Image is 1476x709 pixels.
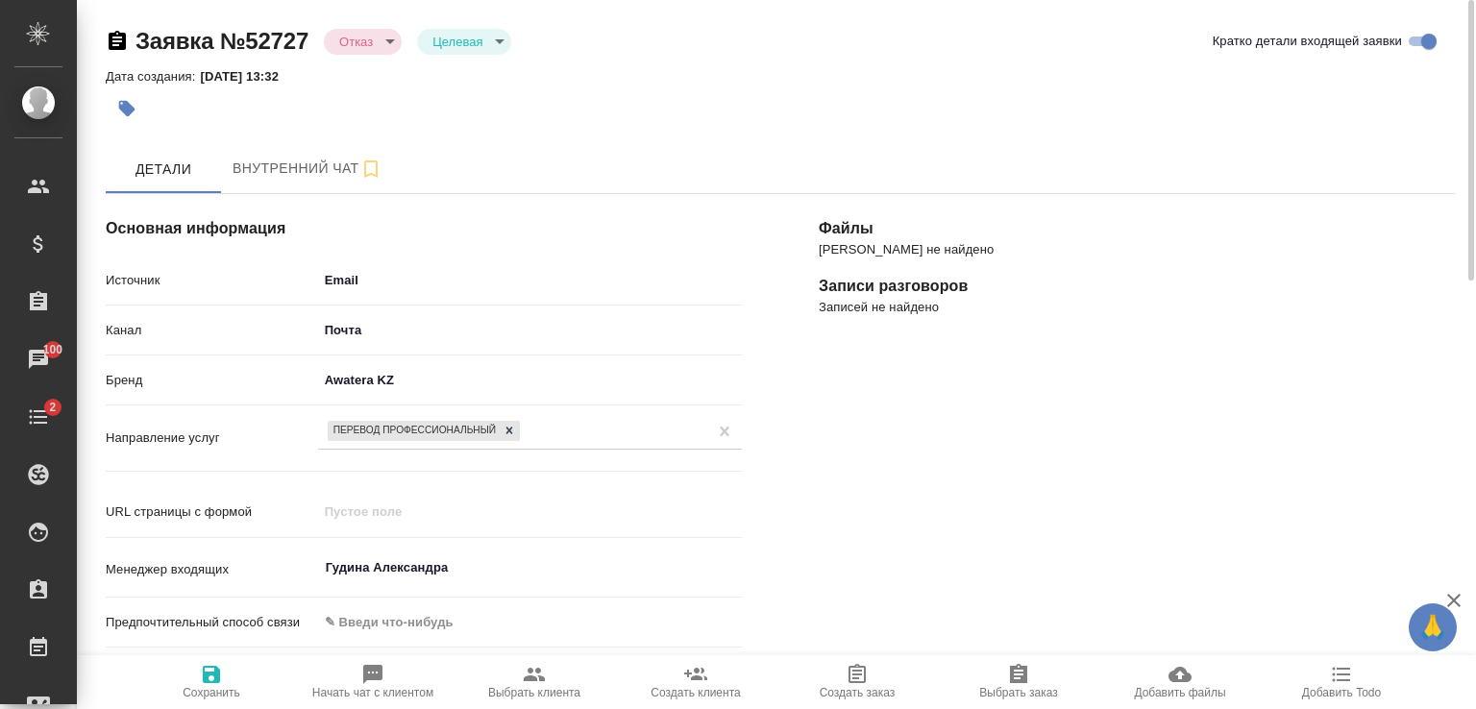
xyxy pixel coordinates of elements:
[1261,655,1422,709] button: Добавить Todo
[106,613,318,632] p: Предпочтительный способ связи
[1416,607,1449,648] span: 🙏
[417,29,511,55] div: Отказ
[183,686,240,699] span: Сохранить
[1409,603,1457,651] button: 🙏
[651,686,740,699] span: Создать клиента
[979,686,1057,699] span: Выбрать заказ
[615,655,776,709] button: Создать клиента
[233,157,382,181] span: Внутренний чат
[328,421,499,441] div: Перевод Профессиональный
[5,393,72,441] a: 2
[359,158,382,181] svg: Подписаться
[318,264,742,297] div: Email
[135,28,308,54] a: Заявка №52727
[819,298,1455,317] p: Записей не найдено
[318,606,742,639] div: ✎ Введи что-нибудь
[820,686,896,699] span: Создать заказ
[106,371,318,390] p: Бренд
[106,217,742,240] h4: Основная информация
[318,364,742,397] div: Awatera KZ
[488,686,580,699] span: Выбрать клиента
[106,502,318,522] p: URL страницы с формой
[131,655,292,709] button: Сохранить
[776,655,938,709] button: Создать заказ
[312,686,433,699] span: Начать чат с клиентом
[106,69,200,84] p: Дата создания:
[200,69,293,84] p: [DATE] 13:32
[106,30,129,53] button: Скопировать ссылку
[1099,655,1261,709] button: Добавить файлы
[117,158,209,182] span: Детали
[938,655,1099,709] button: Выбрать заказ
[819,240,1455,259] p: [PERSON_NAME] не найдено
[106,87,148,130] button: Добавить тэг
[292,655,454,709] button: Начать чат с клиентом
[454,655,615,709] button: Выбрать клиента
[106,560,318,579] p: Менеджер входящих
[324,29,402,55] div: Отказ
[318,498,742,526] input: Пустое поле
[333,34,379,50] button: Отказ
[106,271,318,290] p: Источник
[1134,686,1225,699] span: Добавить файлы
[106,428,318,448] p: Направление услуг
[819,217,1455,240] h4: Файлы
[32,340,75,359] span: 100
[37,398,67,417] span: 2
[1213,32,1402,51] span: Кратко детали входящей заявки
[325,613,719,632] div: ✎ Введи что-нибудь
[819,275,1455,298] h4: Записи разговоров
[731,566,735,570] button: Open
[106,321,318,340] p: Канал
[5,335,72,383] a: 100
[318,314,742,347] div: Почта
[1302,686,1381,699] span: Добавить Todo
[427,34,488,50] button: Целевая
